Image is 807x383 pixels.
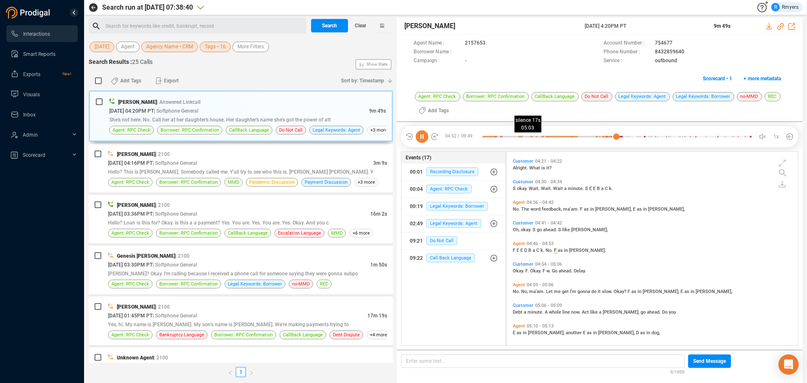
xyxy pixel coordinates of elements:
[587,330,593,335] span: as
[584,206,590,212] span: as
[108,220,329,226] span: Hello? Loan is this for? Okay. Is this a a payment? Yes. You are. Yes. You are. Yes. Okay. And you c
[609,186,613,191] span: k.
[164,74,179,87] span: Export
[349,229,373,238] span: +6 more
[549,309,562,315] span: whole
[527,309,545,315] span: minute.
[410,200,423,213] div: 00:19
[278,229,321,237] span: Escalation Language
[570,289,578,294] span: I'm
[770,131,782,143] button: 1x
[410,217,423,230] div: 02:49
[533,227,537,232] span: S
[525,323,555,329] span: 05:10 - 05:13
[529,186,541,191] span: Wait.
[546,165,551,171] span: it?
[141,42,198,52] button: Agency Name • CRM
[515,116,541,124] span: silence 17s
[426,167,478,176] span: Recording Disclosure
[89,246,393,294] div: Genesis [PERSON_NAME]| 2100[DATE] 03:30PM PT| Softphone General1m 50s[PERSON_NAME]? Okay. I'm cal...
[636,330,640,335] span: D
[369,108,386,114] span: 9m 49s
[354,178,378,187] span: +3 more
[109,117,331,123] span: She's not here. No. Call her at her daughter's house. Her daughter's name she's got the power of att
[117,202,156,208] span: [PERSON_NAME]
[331,229,343,237] span: MMD
[578,289,591,294] span: gonna
[513,309,524,315] span: Debt
[513,261,533,267] span: Customer
[11,106,71,123] a: Inbox
[528,248,533,253] span: B
[23,112,36,118] span: Inbox
[513,323,525,329] span: Agent
[637,206,643,212] span: as
[426,202,488,211] span: Legal Keywords: Borrower
[531,92,579,101] span: CallBack Language
[102,3,193,13] span: Search run at [DATE] 07:38:40
[117,151,156,157] span: [PERSON_NAME]
[367,330,390,339] span: +4 more
[546,248,554,253] span: No.
[525,268,530,274] span: F.
[341,74,384,87] span: Sort by: Timestamp
[249,178,295,186] span: Pandemic Discussion
[401,164,506,180] button: 00:01Recording Disclosure
[367,313,387,319] span: 17m 19s
[229,126,269,134] span: CallBack Language
[401,215,506,232] button: 02:49Legal Keywords: Agent
[156,304,170,310] span: | 2100
[113,126,150,134] span: Agent: RPC Check
[157,99,200,105] span: | Answered Linkcall
[355,19,366,32] span: Clear
[228,229,268,237] span: CallBack Language
[89,296,393,345] div: [PERSON_NAME]| 2100[DATE] 01:45PM PT| Softphone General17m 19sYes, hi. My name is [PERSON_NAME]. ...
[11,25,71,42] a: Interactions
[530,206,542,212] span: word
[672,92,734,101] span: Legal Keywords: Borrower
[543,227,558,232] span: ahead.
[23,71,40,77] span: Exports
[153,313,197,319] span: | Softphone General
[89,144,393,193] div: [PERSON_NAME]| 2100[DATE] 04:16PM PT| Softphone General3m 9sHello? This is [PERSON_NAME]. Somebod...
[655,39,672,48] span: 754677
[63,66,71,82] span: New!
[23,51,55,57] span: Smart Reports
[533,248,536,253] span: a
[322,19,337,32] span: Search
[593,186,597,191] span: E
[517,330,523,335] span: as
[513,289,521,294] span: No.
[513,282,525,288] span: Agent
[513,200,525,205] span: Agent
[156,151,170,157] span: | 2100
[714,23,731,29] span: 9m 49s
[414,39,461,48] span: Agent Name :
[566,330,583,335] span: another
[521,289,529,294] span: No,
[6,45,78,62] li: Smart Reports
[348,19,373,32] button: Clear
[680,289,684,294] span: E
[292,280,310,288] span: no-MMD
[569,248,606,253] span: [PERSON_NAME].
[517,248,520,253] span: E
[156,202,170,208] span: | 2100
[669,309,676,315] span: you
[11,66,71,82] a: ExportsNew!
[571,309,582,315] span: now.
[117,304,156,310] span: [PERSON_NAME]
[778,354,799,375] div: Open Intercom Messenger
[591,289,598,294] span: do
[370,262,387,268] span: 1m 50s
[305,178,348,186] span: Payment Discussion
[23,132,38,138] span: Admin
[525,200,555,205] span: 04:36 - 04:42
[614,289,628,294] span: Okay?
[541,186,553,191] span: Wait.
[111,178,149,186] span: Agent: RPC Check
[159,229,218,237] span: Borrower: RPC Confirmation
[6,66,78,82] li: Exports
[513,158,533,164] span: Customer
[533,220,564,226] span: 04:41 - 04:42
